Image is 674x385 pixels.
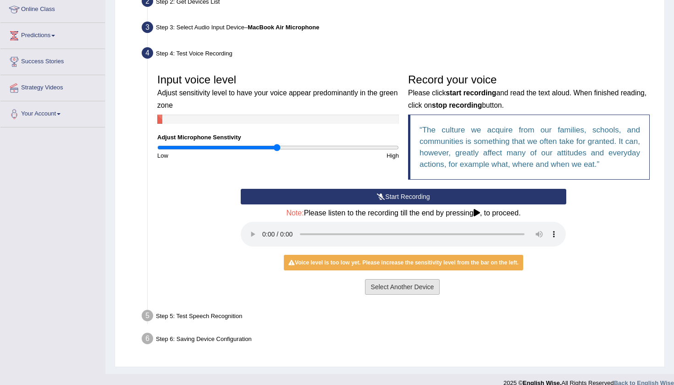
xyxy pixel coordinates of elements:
[0,75,105,98] a: Strategy Videos
[138,330,660,350] div: Step 6: Saving Device Configuration
[286,209,304,217] span: Note:
[241,189,566,204] button: Start Recording
[157,133,241,142] label: Adjust Microphone Senstivity
[284,255,523,270] div: Voice level is too low yet. Please increase the sensitivity level from the bar on the left.
[432,101,482,109] b: stop recording
[0,23,105,46] a: Predictions
[365,279,440,295] button: Select Another Device
[138,44,660,65] div: Step 4: Test Voice Recording
[138,19,660,39] div: Step 3: Select Audio Input Device
[446,89,496,97] b: start recording
[0,49,105,72] a: Success Stories
[244,24,320,31] span: –
[420,126,640,169] q: The culture we acquire from our families, schools, and communities is something that we often tak...
[408,74,650,110] h3: Record your voice
[157,89,398,109] small: Adjust sensitivity level to have your voice appear predominantly in the green zone
[153,151,278,160] div: Low
[248,24,319,31] b: MacBook Air Microphone
[0,101,105,124] a: Your Account
[408,89,646,109] small: Please click and read the text aloud. When finished reading, click on button.
[278,151,404,160] div: High
[241,209,566,217] h4: Please listen to the recording till the end by pressing , to proceed.
[157,74,399,110] h3: Input voice level
[138,307,660,327] div: Step 5: Test Speech Recognition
